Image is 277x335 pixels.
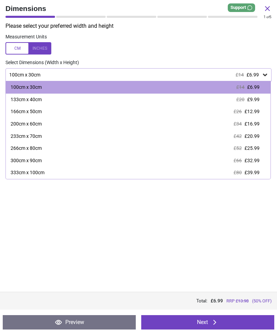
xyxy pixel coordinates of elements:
[5,22,277,30] p: Please select your preferred width and height
[234,109,242,114] span: £26
[11,121,42,128] div: 200cm x 60cm
[9,72,262,78] div: 100cm x 30cm
[11,145,42,152] div: 266cm x 80cm
[11,133,42,140] div: 233cm x 70cm
[236,72,244,77] span: £14
[236,298,249,303] span: £ 13.98
[5,34,47,40] label: Measurement Units
[247,97,260,102] span: £9.99
[11,96,42,103] div: 133cm x 40cm
[247,84,260,90] span: £6.99
[3,315,136,330] button: Preview
[245,170,260,175] span: £39.99
[234,170,242,175] span: £80
[245,145,260,151] span: £25.99
[236,84,245,90] span: £14
[234,121,242,127] span: £34
[245,109,260,114] span: £12.99
[11,157,42,164] div: 300cm x 90cm
[11,169,44,176] div: 333cm x 100cm
[213,298,223,303] span: 6.99
[264,15,266,19] span: 1
[5,3,263,13] span: Dimensions
[264,15,272,20] div: of 5
[5,298,272,304] div: Total:
[252,298,272,304] span: (50% OFF)
[211,298,223,304] span: £
[11,108,42,115] div: 166cm x 50cm
[234,158,242,163] span: £66
[236,97,245,102] span: £20
[141,315,274,330] button: Next
[245,121,260,127] span: £16.99
[245,133,260,139] span: £20.99
[234,145,242,151] span: £52
[226,298,249,304] span: RRP
[11,84,42,91] div: 100cm x 30cm
[247,72,259,77] span: £6.99
[245,158,260,163] span: £32.99
[228,3,255,12] div: Support
[234,133,242,139] span: £42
